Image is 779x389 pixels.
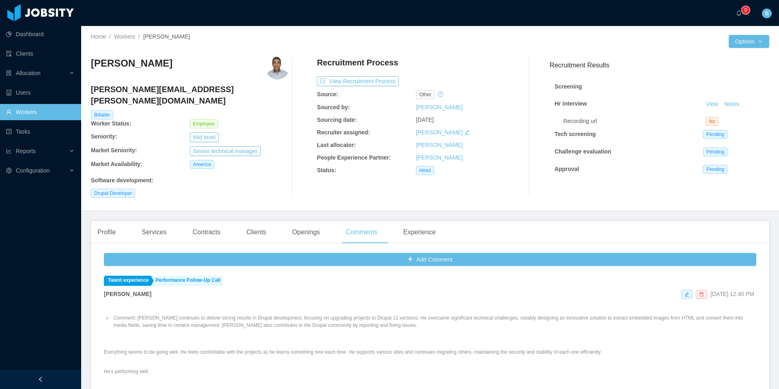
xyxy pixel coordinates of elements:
b: Sourced by: [317,104,350,110]
i: icon: line-chart [6,148,12,154]
i: icon: bell [736,10,742,16]
div: Services [135,221,173,244]
span: Employee [190,119,218,128]
div: Comments [340,221,384,244]
a: icon: auditClients [6,45,75,62]
h3: [PERSON_NAME] [91,57,172,70]
span: Pending [703,147,727,156]
i: icon: solution [6,70,12,76]
b: Sourcing date: [317,117,357,123]
p: He's performing well. [104,368,756,375]
span: No [706,117,718,126]
button: Optionsicon: down [729,35,769,48]
b: Recruiter assigned: [317,129,370,136]
b: Market Seniority: [91,147,137,153]
span: Hired [416,166,434,175]
b: Market Availability: [91,161,142,167]
a: icon: userWorkers [6,104,75,120]
div: Profile [91,221,122,244]
span: other [416,90,435,99]
button: Notes [721,99,742,109]
div: Recording url [563,117,706,125]
i: icon: edit [464,130,470,135]
span: [PERSON_NAME] [143,33,190,40]
a: View [703,101,721,107]
strong: [PERSON_NAME] [104,291,151,297]
span: Drupal Developer [91,189,135,198]
span: / [109,33,111,40]
b: Worker Status: [91,120,131,127]
div: Contracts [186,221,227,244]
button: icon: plusAdd Comment [104,253,756,266]
span: Pending [703,130,727,139]
span: Pending [703,165,727,174]
button: Senior technical manager [190,146,261,156]
a: Workers [114,33,135,40]
img: 0a230ad0-5fe8-11e9-804f-3539eb8e47bb_6673978b17457-400w.png [266,57,289,80]
strong: Screening [555,83,582,90]
a: Talent experience [104,276,151,286]
span: B [765,9,768,18]
a: Performance Follow-Up Call [152,276,223,286]
strong: Hr interview [555,100,587,107]
span: Configuration [16,167,49,174]
button: Mid level [190,132,219,142]
b: Status: [317,167,336,173]
a: [PERSON_NAME] [416,142,463,148]
b: Seniority: [91,133,117,140]
b: People Experience Partner: [317,154,391,161]
span: Billable [91,110,113,119]
a: [PERSON_NAME] [416,154,463,161]
div: Clients [240,221,273,244]
i: icon: edit [684,292,689,297]
li: Comment: [PERSON_NAME] continues to deliver strong results in Drupal development, focusing on upg... [112,314,756,329]
strong: Tech screening [555,131,596,137]
div: Openings [286,221,327,244]
a: icon: robotUsers [6,84,75,101]
i: icon: history [438,91,443,97]
h4: Recruitment Process [317,57,398,68]
a: [PERSON_NAME] [416,104,463,110]
span: Allocation [16,70,41,76]
div: Experience [397,221,442,244]
strong: Approval [555,166,579,172]
a: icon: pie-chartDashboard [6,26,75,42]
a: [PERSON_NAME] [416,129,463,136]
strong: Challenge evaluation [555,148,611,155]
span: Reports [16,148,36,154]
sup: 0 [742,6,750,14]
a: icon: profileTasks [6,123,75,140]
a: Home [91,33,106,40]
a: icon: exportView Recruitment Process [317,78,399,84]
h3: Recruitment Results [550,60,769,70]
i: icon: delete [699,292,704,297]
span: [DATE] 12:40 PM [710,291,754,297]
button: icon: exportView Recruitment Process [317,76,399,86]
b: Software development : [91,177,153,184]
span: America [190,160,214,169]
span: [DATE] [416,117,434,123]
h4: [PERSON_NAME][EMAIL_ADDRESS][PERSON_NAME][DOMAIN_NAME] [91,84,289,106]
i: icon: setting [6,168,12,173]
p: Everything seems to be going well. He feels comfortable with the projects as he learns something ... [104,348,756,356]
b: Source: [317,91,338,97]
b: Last allocator: [317,142,356,148]
span: / [138,33,140,40]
